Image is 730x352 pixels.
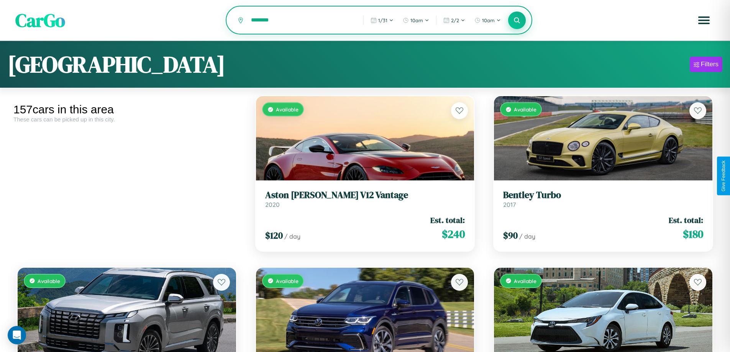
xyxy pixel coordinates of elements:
[482,17,495,23] span: 10am
[690,57,722,72] button: Filters
[13,103,240,116] div: 157 cars in this area
[38,278,60,284] span: Available
[451,17,459,23] span: 2 / 2
[378,17,387,23] span: 1 / 31
[276,278,299,284] span: Available
[442,226,465,242] span: $ 240
[503,229,518,242] span: $ 90
[503,190,703,201] h3: Bentley Turbo
[440,14,469,26] button: 2/2
[471,14,505,26] button: 10am
[265,229,283,242] span: $ 120
[669,214,703,226] span: Est. total:
[701,61,719,68] div: Filters
[721,160,726,192] div: Give Feedback
[8,326,26,344] div: Open Intercom Messenger
[265,201,280,208] span: 2020
[276,106,299,113] span: Available
[265,190,465,201] h3: Aston [PERSON_NAME] V12 Vantage
[430,214,465,226] span: Est. total:
[503,190,703,208] a: Bentley Turbo2017
[13,116,240,123] div: These cars can be picked up in this city.
[503,201,516,208] span: 2017
[514,278,536,284] span: Available
[514,106,536,113] span: Available
[367,14,397,26] button: 1/31
[519,232,535,240] span: / day
[284,232,300,240] span: / day
[399,14,433,26] button: 10am
[15,8,65,33] span: CarGo
[265,190,465,208] a: Aston [PERSON_NAME] V12 Vantage2020
[410,17,423,23] span: 10am
[8,49,225,80] h1: [GEOGRAPHIC_DATA]
[683,226,703,242] span: $ 180
[693,10,715,31] button: Open menu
